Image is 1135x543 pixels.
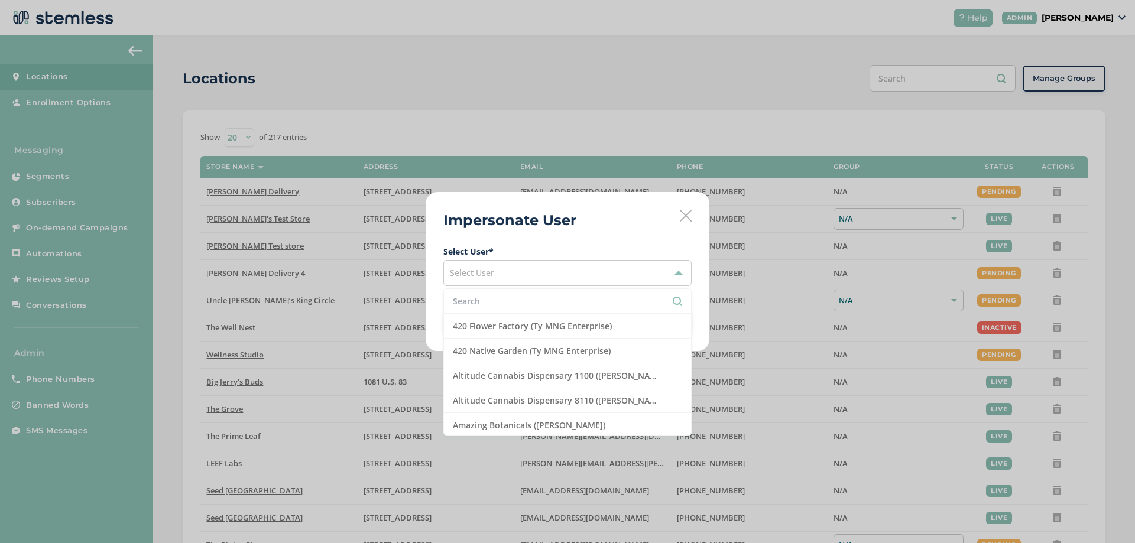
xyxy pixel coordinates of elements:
[444,388,691,413] li: Altitude Cannabis Dispensary 8110 ([PERSON_NAME])
[444,413,691,438] li: Amazing Botanicals ([PERSON_NAME])
[443,210,576,231] h2: Impersonate User
[444,339,691,363] li: 420 Native Garden (Ty MNG Enterprise)
[450,267,494,278] span: Select User
[444,363,691,388] li: Altitude Cannabis Dispensary 1100 ([PERSON_NAME])
[1076,486,1135,543] iframe: Chat Widget
[453,295,682,307] input: Search
[443,245,692,258] label: Select User
[444,314,691,339] li: 420 Flower Factory (Ty MNG Enterprise)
